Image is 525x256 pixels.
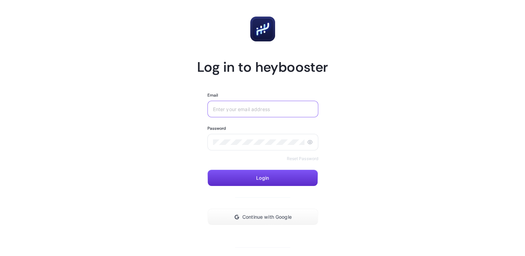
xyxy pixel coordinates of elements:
label: Password [207,126,226,131]
input: Enter your email address [213,106,313,112]
span: Continue with Google [242,214,292,220]
label: Email [207,92,218,98]
h1: Log in to heybooster [197,58,328,76]
a: Reset Password [286,156,318,161]
button: Continue with Google [207,209,319,225]
span: Login [256,175,269,181]
button: Login [207,170,318,186]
